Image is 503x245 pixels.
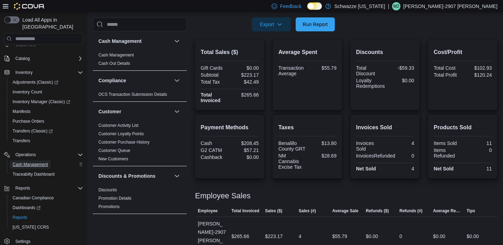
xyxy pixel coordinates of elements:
[201,154,228,160] div: Cashback
[98,123,139,128] span: Customer Activity List
[1,183,86,193] button: Reports
[98,156,128,161] a: New Customers
[201,72,228,78] div: Subtotal
[93,186,187,214] div: Discounts & Promotions
[388,2,389,10] p: |
[280,3,301,10] span: Feedback
[278,48,336,56] h2: Average Spent
[98,92,167,97] a: OCS Transaction Submission Details
[10,223,83,231] span: Washington CCRS
[10,127,56,135] a: Transfers (Classic)
[434,72,461,78] div: Total Profit
[13,68,83,77] span: Inventory
[98,204,120,209] a: Promotions
[298,208,316,214] span: Sales (#)
[10,204,83,212] span: Dashboards
[7,160,86,169] button: Cash Management
[13,151,39,159] button: Operations
[98,173,155,179] h3: Discounts & Promotions
[231,147,259,153] div: $57.21
[13,89,42,95] span: Inventory Count
[398,153,414,159] div: 0
[7,136,86,146] button: Transfers
[464,140,492,146] div: 11
[13,79,58,85] span: Adjustments (Classic)
[7,97,86,107] a: Inventory Manager (Classic)
[195,192,251,200] h3: Employee Sales
[467,208,475,214] span: Tips
[10,213,83,222] span: Reports
[98,52,134,58] span: Cash Management
[7,193,86,203] button: Canadian Compliance
[464,166,492,171] div: 11
[231,92,259,98] div: $265.66
[332,208,358,214] span: Average Sale
[15,152,36,158] span: Operations
[231,72,259,78] div: $223.17
[93,90,187,101] div: Compliance
[98,148,130,153] a: Customer Queue
[201,92,221,103] strong: Total Invoiced
[98,140,150,145] a: Customer Purchase History
[98,108,121,115] h3: Customer
[13,184,33,192] button: Reports
[10,137,83,145] span: Transfers
[7,222,86,232] button: [US_STATE] CCRS
[7,126,86,136] a: Transfers (Classic)
[7,213,86,222] button: Reports
[10,117,47,125] a: Purchase Orders
[10,127,83,135] span: Transfers (Classic)
[173,37,181,45] button: Cash Management
[434,48,492,56] h2: Cost/Profit
[13,171,54,177] span: Traceabilty Dashboard
[434,65,461,71] div: Total Cost
[98,173,171,179] button: Discounts & Promotions
[10,107,83,116] span: Manifests
[356,123,414,132] h2: Invoices Sold
[201,65,228,71] div: Gift Cards
[356,153,395,159] div: InvoicesRefunded
[356,65,384,76] div: Total Discount
[13,215,27,220] span: Reports
[303,21,328,28] span: Run Report
[231,65,259,71] div: $0.00
[173,76,181,85] button: Compliance
[15,70,32,75] span: Inventory
[15,239,30,244] span: Settings
[10,98,73,106] a: Inventory Manager (Classic)
[1,54,86,63] button: Catalog
[198,208,218,214] span: Employee
[10,194,57,202] a: Canadian Compliance
[98,77,171,84] button: Compliance
[307,2,322,10] input: Dark Mode
[309,65,336,71] div: $55.79
[231,154,259,160] div: $0.00
[98,53,134,58] a: Cash Management
[392,2,400,10] div: Matthew-2907 Padilla
[309,153,336,159] div: $28.69
[10,78,83,86] span: Adjustments (Classic)
[356,78,385,89] div: Loyalty Redemptions
[201,123,259,132] h2: Payment Methods
[201,140,228,146] div: Cash
[356,48,414,56] h2: Discounts
[434,147,461,159] div: Items Refunded
[98,187,117,192] a: Discounts
[13,118,44,124] span: Purchase Orders
[403,2,497,10] p: [PERSON_NAME]-2907 [PERSON_NAME]
[173,172,181,180] button: Discounts & Promotions
[98,187,117,193] span: Discounts
[366,232,378,240] div: $0.00
[7,116,86,126] button: Purchase Orders
[93,51,187,70] div: Cash Management
[10,88,45,96] a: Inventory Count
[464,65,492,71] div: $102.93
[278,123,336,132] h2: Taxes
[10,160,83,169] span: Cash Management
[98,38,171,45] button: Cash Management
[13,54,32,63] button: Catalog
[386,140,414,146] div: 4
[399,208,422,214] span: Refunds (#)
[10,194,83,202] span: Canadian Compliance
